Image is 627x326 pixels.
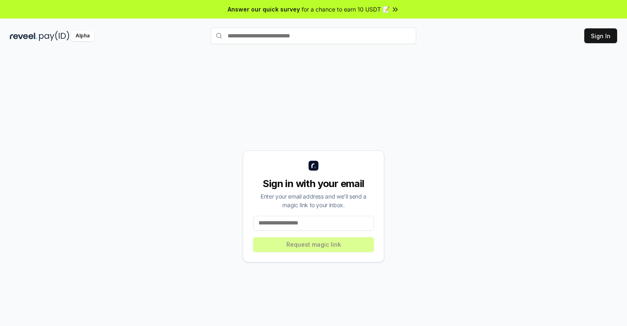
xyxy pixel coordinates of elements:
[309,161,318,171] img: logo_small
[584,28,617,43] button: Sign In
[302,5,390,14] span: for a chance to earn 10 USDT 📝
[228,5,300,14] span: Answer our quick survey
[253,192,374,209] div: Enter your email address and we’ll send a magic link to your inbox.
[253,177,374,190] div: Sign in with your email
[71,31,94,41] div: Alpha
[39,31,69,41] img: pay_id
[10,31,37,41] img: reveel_dark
